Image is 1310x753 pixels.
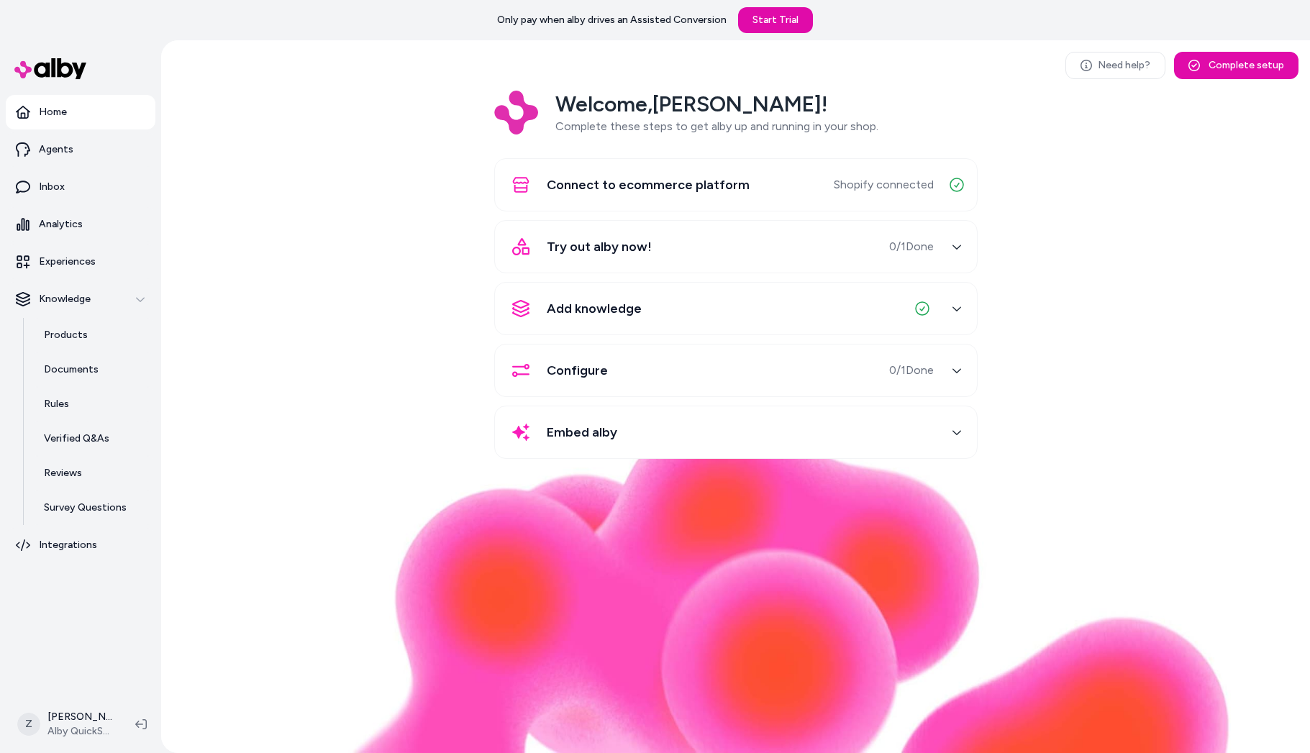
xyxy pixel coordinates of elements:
[504,168,968,202] button: Connect to ecommerce platformShopify connected
[547,422,617,442] span: Embed alby
[504,291,968,326] button: Add knowledge
[39,292,91,306] p: Knowledge
[9,701,124,747] button: Z[PERSON_NAME]Alby QuickStart Store
[44,432,109,446] p: Verified Q&As
[547,175,750,195] span: Connect to ecommerce platform
[39,255,96,269] p: Experiences
[29,490,155,525] a: Survey Questions
[44,362,99,377] p: Documents
[6,528,155,562] a: Integrations
[6,207,155,242] a: Analytics
[6,132,155,167] a: Agents
[241,410,1231,753] img: alby Bubble
[6,245,155,279] a: Experiences
[547,298,642,319] span: Add knowledge
[39,217,83,232] p: Analytics
[547,237,652,257] span: Try out alby now!
[504,415,968,449] button: Embed alby
[39,180,65,194] p: Inbox
[29,318,155,352] a: Products
[738,7,813,33] a: Start Trial
[494,91,538,134] img: Logo
[47,710,112,724] p: [PERSON_NAME]
[6,95,155,129] a: Home
[39,105,67,119] p: Home
[29,352,155,387] a: Documents
[547,360,608,380] span: Configure
[39,538,97,552] p: Integrations
[29,387,155,421] a: Rules
[555,119,878,133] span: Complete these steps to get alby up and running in your shop.
[555,91,878,118] h2: Welcome, [PERSON_NAME] !
[29,421,155,456] a: Verified Q&As
[1174,52,1298,79] button: Complete setup
[1065,52,1165,79] a: Need help?
[834,176,934,193] span: Shopify connected
[44,397,69,411] p: Rules
[44,466,82,480] p: Reviews
[889,238,934,255] span: 0 / 1 Done
[44,501,127,515] p: Survey Questions
[504,229,968,264] button: Try out alby now!0/1Done
[47,724,112,739] span: Alby QuickStart Store
[14,58,86,79] img: alby Logo
[17,713,40,736] span: Z
[39,142,73,157] p: Agents
[6,282,155,316] button: Knowledge
[497,13,727,27] p: Only pay when alby drives an Assisted Conversion
[889,362,934,379] span: 0 / 1 Done
[44,328,88,342] p: Products
[504,353,968,388] button: Configure0/1Done
[29,456,155,490] a: Reviews
[6,170,155,204] a: Inbox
